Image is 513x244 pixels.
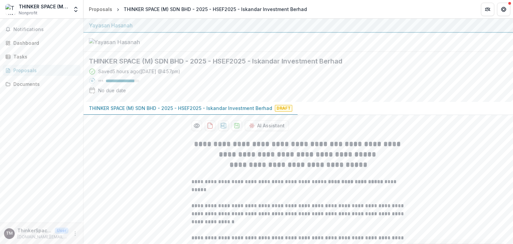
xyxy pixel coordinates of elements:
button: More [71,230,79,238]
p: 85 % [98,79,103,83]
h2: THINKER SPACE (M) SDN BHD - 2025 - HSEF2025 - Iskandar Investment Berhad [89,57,497,65]
div: Tasks [13,53,75,60]
button: AI Assistant [245,120,289,131]
button: download-proposal [218,120,229,131]
p: ThinkerSpace [GEOGRAPHIC_DATA] [17,227,52,234]
button: Get Help [497,3,510,16]
div: No due date [98,87,126,94]
button: Preview 5ee2c1ae-9ae0-4ba4-a16a-6d7452041191-0.pdf [191,120,202,131]
img: THINKER SPACE (M) SDN BHD [5,4,16,15]
span: Nonprofit [19,10,37,16]
p: User [55,228,68,234]
p: [DOMAIN_NAME][EMAIL_ADDRESS][DOMAIN_NAME] [17,234,68,240]
div: Yayasan Hasanah [89,21,508,29]
button: Notifications [3,24,80,35]
button: download-proposal [205,120,215,131]
a: Proposals [3,65,80,76]
button: Partners [481,3,494,16]
span: Notifications [13,27,78,32]
div: Dashboard [13,39,75,46]
div: ThinkerSpace Malaysia [6,231,13,236]
div: Proposals [89,6,112,13]
button: download-proposal [231,120,242,131]
a: Documents [3,79,80,90]
a: Tasks [3,51,80,62]
div: THINKER SPACE (M) SDN BHD - 2025 - HSEF2025 - Iskandar Investment Berhad [124,6,307,13]
img: Yayasan Hasanah [89,38,156,46]
div: Proposals [13,67,75,74]
button: Open entity switcher [71,3,80,16]
div: Documents [13,81,75,88]
div: THINKER SPACE (M) SDN BHD [19,3,68,10]
a: Dashboard [3,37,80,48]
span: Draft [275,105,292,112]
p: THINKER SPACE (M) SDN BHD - 2025 - HSEF2025 - Iskandar Investment Berhad [89,105,272,112]
nav: breadcrumb [86,4,310,14]
a: Proposals [86,4,115,14]
div: Saved 5 hours ago ( [DATE] @ 4:57pm ) [98,68,180,75]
